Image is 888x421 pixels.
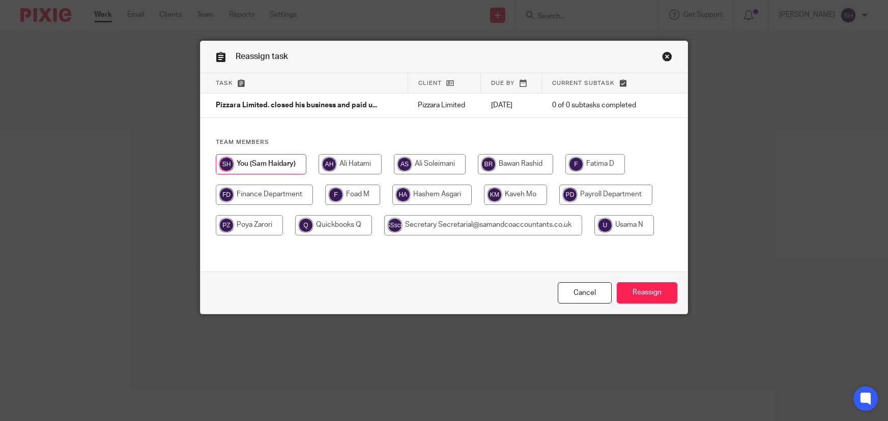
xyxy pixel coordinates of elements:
input: Reassign [617,282,677,304]
p: [DATE] [491,100,532,110]
a: Close this dialog window [662,51,672,65]
a: Close this dialog window [558,282,612,304]
p: Pizzara Limited [418,100,471,110]
span: Reassign task [236,52,288,61]
td: 0 of 0 subtasks completed [542,94,655,118]
span: Task [216,80,233,86]
span: Current subtask [552,80,615,86]
span: Client [418,80,442,86]
h4: Team members [216,138,673,146]
span: Pizzara Limited. closed his business and paid u... [216,102,377,109]
span: Due by [491,80,514,86]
